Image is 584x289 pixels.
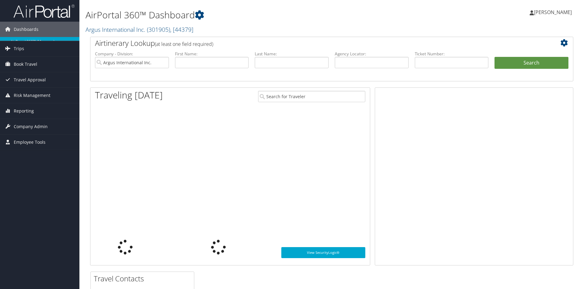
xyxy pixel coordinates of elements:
[95,38,528,48] h2: Airtinerary Lookup
[86,25,193,34] a: Argus International Inc.
[258,91,365,102] input: Search for Traveler
[13,4,75,18] img: airportal-logo.png
[94,273,194,284] h2: Travel Contacts
[14,41,24,56] span: Trips
[335,51,409,57] label: Agency Locator:
[14,57,37,72] span: Book Travel
[255,51,329,57] label: Last Name:
[170,25,193,34] span: , [ 44379 ]
[95,89,163,102] h1: Traveling [DATE]
[14,103,34,119] span: Reporting
[14,88,50,103] span: Risk Management
[175,51,249,57] label: First Name:
[147,25,170,34] span: ( 301905 )
[495,57,568,69] button: Search
[415,51,489,57] label: Ticket Number:
[534,9,572,16] span: [PERSON_NAME]
[155,41,213,47] span: (at least one field required)
[86,9,414,21] h1: AirPortal 360™ Dashboard
[14,135,46,150] span: Employee Tools
[14,72,46,87] span: Travel Approval
[14,119,48,134] span: Company Admin
[530,3,578,21] a: [PERSON_NAME]
[14,22,38,37] span: Dashboards
[95,51,169,57] label: Company - Division:
[281,247,365,258] a: View SecurityLogic®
